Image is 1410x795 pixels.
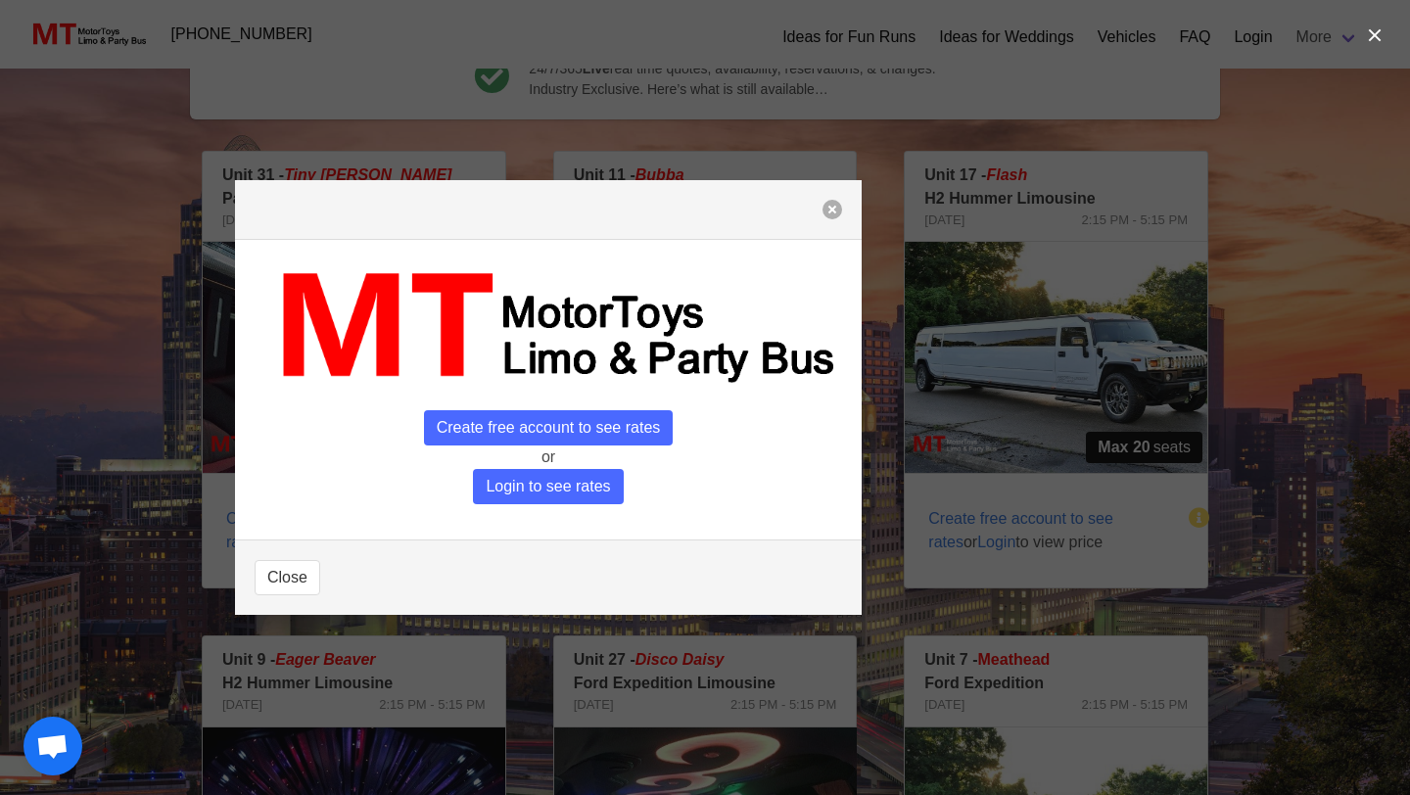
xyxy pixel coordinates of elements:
span: Login to see rates [473,469,623,504]
span: Close [267,566,307,589]
img: MT_logo_name.png [255,259,842,394]
p: or [255,445,842,469]
button: Close [255,560,320,595]
span: Create free account to see rates [424,410,674,445]
div: Open chat [23,717,82,775]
